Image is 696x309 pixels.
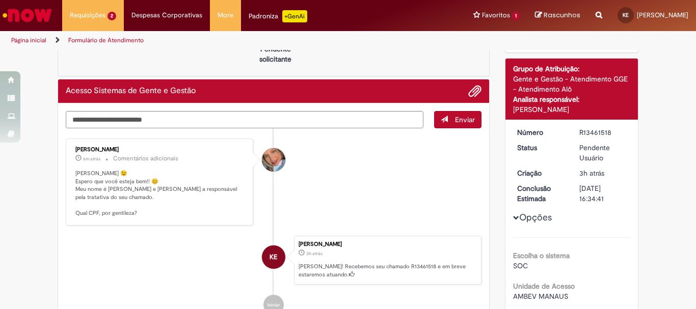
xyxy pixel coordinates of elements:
button: Adicionar anexos [468,85,481,98]
div: R13461518 [579,127,627,137]
span: SOC [513,261,528,270]
div: 29/08/2025 10:34:37 [579,168,627,178]
button: Enviar [434,111,481,128]
div: [PERSON_NAME] [513,104,631,115]
p: Pendente solicitante [251,44,300,64]
span: [PERSON_NAME] [637,11,688,19]
div: [PERSON_NAME] [299,241,476,247]
div: Analista responsável: [513,94,631,104]
span: 1 [512,12,520,20]
span: KE [623,12,629,18]
span: 3h atrás [306,250,323,257]
dt: Criação [510,168,572,178]
li: KATIUSCIA SANTOS EMIDIO [66,236,481,285]
a: Formulário de Atendimento [68,36,144,44]
dt: Número [510,127,572,137]
span: More [218,10,233,20]
h2: Acesso Sistemas de Gente e Gestão Histórico de tíquete [66,87,196,96]
div: Padroniza [249,10,307,22]
b: Unidade de Acesso [513,282,575,291]
ul: Trilhas de página [8,31,457,50]
time: 29/08/2025 10:34:37 [579,168,604,178]
div: Grupo de Atribuição: [513,64,631,74]
span: Requisições [70,10,105,20]
dt: Status [510,143,572,153]
div: Gente e Gestão - Atendimento GGE - Atendimento Alô [513,74,631,94]
span: 3h atrás [579,168,604,178]
a: Página inicial [11,36,46,44]
div: KATIUSCIA SANTOS EMIDIO [262,245,285,269]
span: Enviar [455,115,475,124]
p: [PERSON_NAME] 😉 Espero que você esteja bem!! 😊 Meu nome é [PERSON_NAME] e [PERSON_NAME] a respons... [75,170,245,217]
span: 2 [108,12,116,20]
span: AMBEV MANAUS [513,292,568,301]
p: +GenAi [282,10,307,22]
b: Escolha o sistema [513,251,570,260]
textarea: Digite sua mensagem aqui... [66,111,423,128]
div: [DATE] 16:34:41 [579,183,627,204]
img: ServiceNow [1,5,53,25]
span: 6m atrás [83,156,100,162]
span: KE [270,245,277,269]
span: Rascunhos [544,10,580,20]
span: Favoritos [482,10,510,20]
div: Pendente Usuário [579,143,627,163]
p: [PERSON_NAME]! Recebemos seu chamado R13461518 e em breve estaremos atuando. [299,263,476,278]
small: Comentários adicionais [113,154,178,163]
time: 29/08/2025 10:34:37 [306,250,323,257]
dt: Conclusão Estimada [510,183,572,204]
a: Rascunhos [535,11,580,20]
span: Despesas Corporativas [131,10,202,20]
div: [PERSON_NAME] [75,147,245,153]
div: Jacqueline Andrade Galani [262,148,285,172]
